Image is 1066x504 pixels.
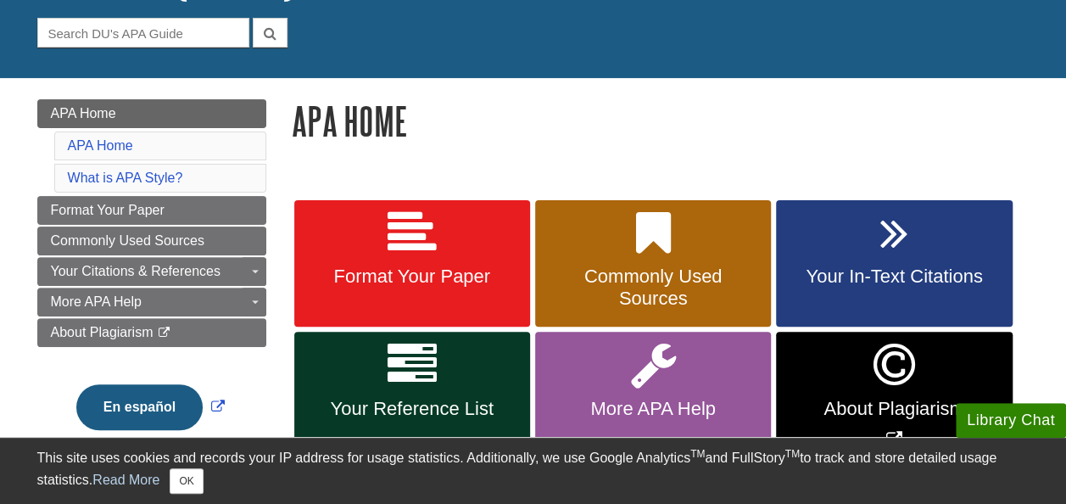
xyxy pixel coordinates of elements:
[51,294,142,309] span: More APA Help
[776,200,1012,328] a: Your In-Text Citations
[294,200,530,328] a: Format Your Paper
[294,332,530,462] a: Your Reference List
[37,448,1030,494] div: This site uses cookies and records your IP address for usage statistics. Additionally, we use Goo...
[789,266,999,288] span: Your In-Text Citations
[37,227,266,255] a: Commonly Used Sources
[37,99,266,459] div: Guide Page Menu
[548,398,758,420] span: More APA Help
[92,473,159,487] a: Read More
[72,400,229,414] a: Link opens in new window
[51,264,220,278] span: Your Citations & References
[51,203,165,217] span: Format Your Paper
[37,18,249,48] input: Search DU's APA Guide
[37,288,266,316] a: More APA Help
[785,448,800,460] sup: TM
[51,233,204,248] span: Commonly Used Sources
[51,106,116,120] span: APA Home
[68,138,133,153] a: APA Home
[37,196,266,225] a: Format Your Paper
[292,99,1030,143] h1: APA Home
[776,332,1012,462] a: Link opens in new window
[157,328,171,339] i: This link opens in a new window
[170,468,203,494] button: Close
[37,99,266,128] a: APA Home
[307,398,517,420] span: Your Reference List
[690,448,705,460] sup: TM
[548,266,758,310] span: Commonly Used Sources
[535,200,771,328] a: Commonly Used Sources
[37,318,266,347] a: About Plagiarism
[37,257,266,286] a: Your Citations & References
[51,325,153,339] span: About Plagiarism
[307,266,517,288] span: Format Your Paper
[535,332,771,462] a: More APA Help
[956,403,1066,438] button: Library Chat
[789,398,999,420] span: About Plagiarism
[68,171,183,185] a: What is APA Style?
[76,384,203,430] button: En español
